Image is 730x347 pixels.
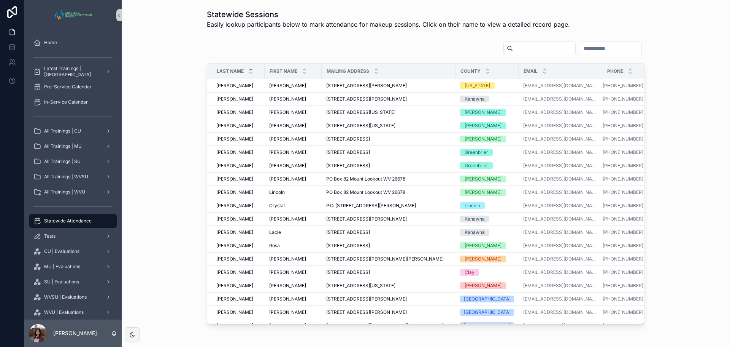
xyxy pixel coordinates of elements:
[523,136,598,142] a: [EMAIL_ADDRESS][DOMAIN_NAME]
[523,83,598,89] a: [EMAIL_ADDRESS][DOMAIN_NAME]
[603,136,643,142] a: [PHONE_NUMBER]
[465,242,501,249] div: [PERSON_NAME]
[523,323,598,329] a: [EMAIL_ADDRESS][DOMAIN_NAME]
[269,109,317,115] a: [PERSON_NAME]
[523,109,598,115] a: [EMAIL_ADDRESS][DOMAIN_NAME]
[29,185,117,199] a: All Trainings | WVU
[44,143,82,149] span: All Trainings | MU
[326,243,451,249] a: [STREET_ADDRESS]
[216,96,260,102] a: [PERSON_NAME]
[29,80,117,94] a: Pre-Service Calendar
[269,163,306,169] span: [PERSON_NAME]
[464,296,511,302] div: [GEOGRAPHIC_DATA]
[207,20,570,29] span: Easily lookup participants below to mark attendance for makeup sessions. Click on their name to v...
[269,309,306,315] span: [PERSON_NAME]
[216,216,253,222] span: [PERSON_NAME]
[523,96,598,102] a: [EMAIL_ADDRESS][DOMAIN_NAME]
[269,283,306,289] span: [PERSON_NAME]
[603,96,657,102] a: [PHONE_NUMBER]
[523,283,598,289] a: [EMAIL_ADDRESS][DOMAIN_NAME]
[29,155,117,168] a: All Trainings | SU
[523,203,598,209] a: [EMAIL_ADDRESS][DOMAIN_NAME]
[216,83,253,89] span: [PERSON_NAME]
[216,123,260,129] a: [PERSON_NAME]
[460,309,514,316] a: [GEOGRAPHIC_DATA]
[465,162,488,169] div: Greenbrier
[326,203,451,209] a: P.O. [STREET_ADDRESS][PERSON_NAME]
[326,296,451,302] a: [STREET_ADDRESS][PERSON_NAME]
[465,82,490,89] div: [US_STATE]
[269,136,317,142] a: [PERSON_NAME]
[269,216,306,222] span: [PERSON_NAME]
[216,243,260,249] a: [PERSON_NAME]
[44,99,88,105] span: In-Service Calendar
[44,248,79,254] span: CU | Evaluations
[216,123,253,129] span: [PERSON_NAME]
[269,136,306,142] span: [PERSON_NAME]
[326,309,451,315] a: [STREET_ADDRESS][PERSON_NAME]
[44,158,81,165] span: All Trainings | SU
[603,309,657,315] a: [PHONE_NUMBER]
[269,243,280,249] span: Rosa
[523,269,598,275] a: [EMAIL_ADDRESS][DOMAIN_NAME]
[269,269,317,275] a: [PERSON_NAME]
[29,36,117,50] a: Home
[29,139,117,153] a: All Trainings | MU
[603,243,657,249] a: [PHONE_NUMBER]
[216,176,253,182] span: [PERSON_NAME]
[216,296,253,302] span: [PERSON_NAME]
[44,128,81,134] span: All Trainings | CU
[44,233,56,239] span: Tests
[460,256,514,262] a: [PERSON_NAME]
[523,243,598,249] a: [EMAIL_ADDRESS][DOMAIN_NAME]
[326,123,395,129] span: [STREET_ADDRESS][US_STATE]
[29,124,117,138] a: All Trainings | CU
[523,176,598,182] a: [EMAIL_ADDRESS][DOMAIN_NAME]
[523,189,598,195] a: [EMAIL_ADDRESS][DOMAIN_NAME]
[460,96,514,102] a: Kanawha
[524,68,538,74] span: Email
[460,229,514,236] a: Kanawha
[269,256,306,262] span: [PERSON_NAME]
[216,109,253,115] span: [PERSON_NAME]
[326,216,451,222] a: [STREET_ADDRESS][PERSON_NAME]
[326,149,370,155] span: [STREET_ADDRESS]
[326,109,395,115] span: [STREET_ADDRESS][US_STATE]
[460,242,514,249] a: [PERSON_NAME]
[44,279,79,285] span: SU | Evaluations
[607,68,623,74] span: Phone
[326,83,451,89] a: [STREET_ADDRESS][PERSON_NAME]
[269,83,306,89] span: [PERSON_NAME]
[603,256,643,262] a: [PHONE_NUMBER]
[269,256,317,262] a: [PERSON_NAME]
[465,136,501,142] div: [PERSON_NAME]
[523,216,598,222] a: [EMAIL_ADDRESS][DOMAIN_NAME]
[326,283,395,289] span: [STREET_ADDRESS][US_STATE]
[269,123,317,129] a: [PERSON_NAME]
[603,189,657,195] a: [PHONE_NUMBER]
[216,269,253,275] span: [PERSON_NAME]
[216,203,253,209] span: [PERSON_NAME]
[465,149,488,156] div: Greenbrier
[269,176,306,182] span: [PERSON_NAME]
[523,256,598,262] a: [EMAIL_ADDRESS][DOMAIN_NAME]
[460,149,514,156] a: Greenbrier
[326,189,451,195] a: PO Box 82 Mount Lookout WV 26678
[460,122,514,129] a: [PERSON_NAME]
[603,149,643,155] a: [PHONE_NUMBER]
[216,149,260,155] a: [PERSON_NAME]
[24,30,122,320] div: scrollable content
[603,96,643,102] a: [PHONE_NUMBER]
[460,282,514,289] a: [PERSON_NAME]
[216,189,260,195] a: [PERSON_NAME]
[216,309,253,315] span: [PERSON_NAME]
[269,309,317,315] a: [PERSON_NAME]
[269,296,306,302] span: [PERSON_NAME]
[44,174,88,180] span: All Trainings | WVSU
[603,283,657,289] a: [PHONE_NUMBER]
[326,216,407,222] span: [STREET_ADDRESS][PERSON_NAME]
